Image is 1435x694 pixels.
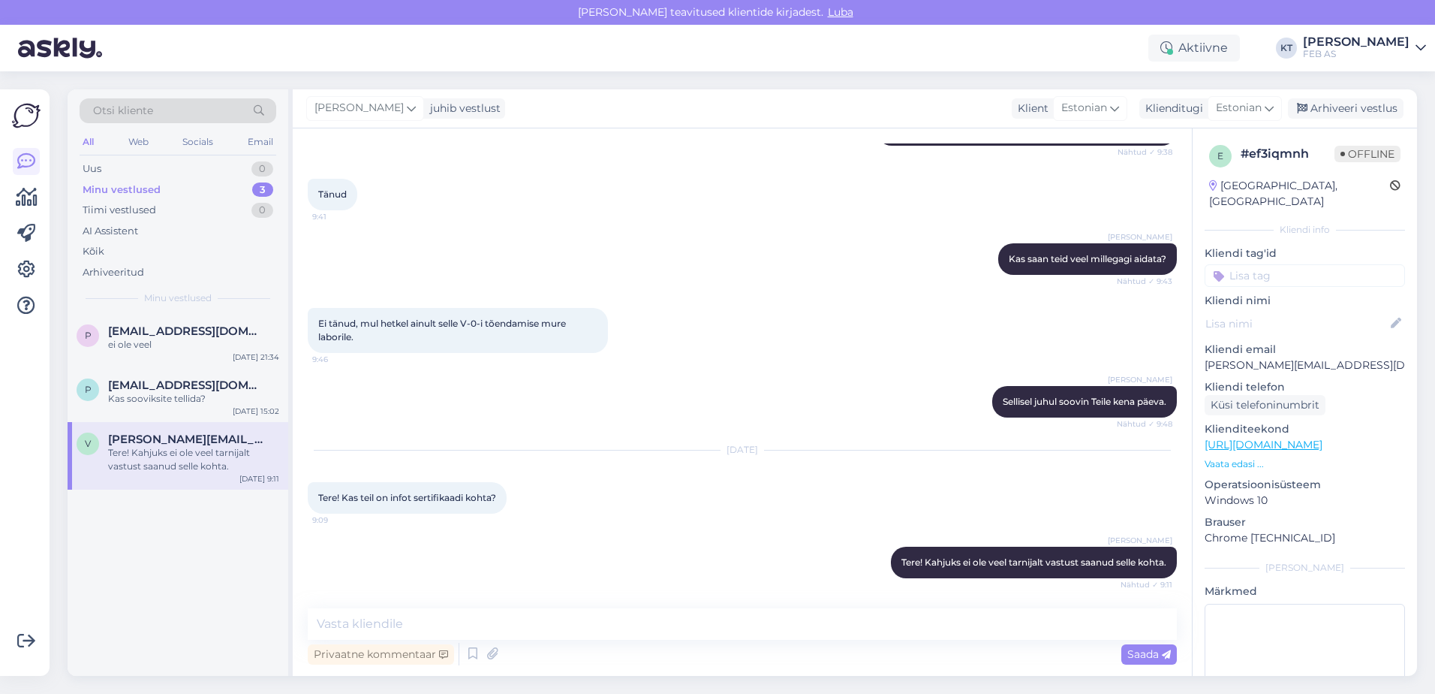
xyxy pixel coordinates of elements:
[83,265,144,280] div: Arhiveeritud
[1009,253,1166,264] span: Kas saan teid veel millegagi aidata?
[239,473,279,484] div: [DATE] 9:11
[1241,145,1334,163] div: # ef3iqmnh
[312,211,369,222] span: 9:41
[1205,514,1405,530] p: Brauser
[1216,100,1262,116] span: Estonian
[314,100,404,116] span: [PERSON_NAME]
[1116,146,1172,158] span: Nähtud ✓ 9:38
[308,644,454,665] div: Privaatne kommentaar
[1205,561,1405,575] div: [PERSON_NAME]
[252,183,273,198] div: 3
[318,492,496,503] span: Tere! Kas teil on infot sertifikaadi kohta?
[318,189,347,200] span: Tänud
[1116,418,1172,430] span: Nähtud ✓ 9:48
[125,132,152,152] div: Web
[308,443,1177,457] div: [DATE]
[1205,358,1405,373] p: [PERSON_NAME][EMAIL_ADDRESS][DOMAIN_NAME]
[1205,293,1405,309] p: Kliendi nimi
[312,514,369,526] span: 9:09
[1276,38,1297,59] div: KT
[1127,647,1171,661] span: Saada
[1205,223,1405,237] div: Kliendi info
[93,103,153,119] span: Otsi kliente
[233,352,279,363] div: [DATE] 21:34
[83,203,156,218] div: Tiimi vestlused
[83,161,101,177] div: Uus
[1303,36,1426,60] a: [PERSON_NAME]FEB AS
[424,101,501,116] div: juhib vestlust
[1288,98,1403,119] div: Arhiveeri vestlus
[1108,374,1172,385] span: [PERSON_NAME]
[1148,35,1240,62] div: Aktiivne
[1303,36,1409,48] div: [PERSON_NAME]
[108,433,264,446] span: viktor@huum.eu
[83,244,104,259] div: Kõik
[108,379,264,392] span: pullerits@gmail.com
[1061,100,1107,116] span: Estonian
[1003,396,1166,407] span: Sellisel juhul soovin Teile kena päeva.
[80,132,97,152] div: All
[251,203,273,218] div: 0
[823,5,858,19] span: Luba
[1116,579,1172,590] span: Nähtud ✓ 9:11
[1205,342,1405,358] p: Kliendi email
[245,132,276,152] div: Email
[1205,246,1405,261] p: Kliendi tag'id
[1205,438,1322,451] a: [URL][DOMAIN_NAME]
[1116,276,1172,287] span: Nähtud ✓ 9:43
[1205,457,1405,471] p: Vaata edasi ...
[1334,146,1400,162] span: Offline
[83,183,161,198] div: Minu vestlused
[1205,421,1405,437] p: Klienditeekond
[85,330,92,341] span: p
[108,446,279,473] div: Tere! Kahjuks ei ole veel tarnijalt vastust saanud selle kohta.
[1205,264,1405,287] input: Lisa tag
[1108,231,1172,243] span: [PERSON_NAME]
[108,324,264,338] span: pia.varik@outlook.com
[83,224,138,239] div: AI Assistent
[144,291,212,305] span: Minu vestlused
[1205,530,1405,546] p: Chrome [TECHNICAL_ID]
[312,354,369,365] span: 9:46
[1205,493,1405,508] p: Windows 10
[1205,395,1325,415] div: Küsi telefoninumbrit
[85,438,91,449] span: v
[108,338,279,352] div: ei ole veel
[251,161,273,177] div: 0
[1205,379,1405,395] p: Kliendi telefon
[1205,315,1388,332] input: Lisa nimi
[1012,101,1048,116] div: Klient
[12,101,41,130] img: Askly Logo
[108,392,279,406] div: Kas sooviksite tellida?
[318,318,568,342] span: Ei tänud, mul hetkel ainult selle V-0-i tõendamise mure laborile.
[233,406,279,417] div: [DATE] 15:02
[1209,178,1390,210] div: [GEOGRAPHIC_DATA], [GEOGRAPHIC_DATA]
[1205,584,1405,599] p: Märkmed
[179,132,216,152] div: Socials
[1303,48,1409,60] div: FEB AS
[1205,477,1405,493] p: Operatsioonisüsteem
[1217,150,1223,161] span: e
[1108,535,1172,546] span: [PERSON_NAME]
[1139,101,1203,116] div: Klienditugi
[901,557,1166,568] span: Tere! Kahjuks ei ole veel tarnijalt vastust saanud selle kohta.
[85,384,92,395] span: p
